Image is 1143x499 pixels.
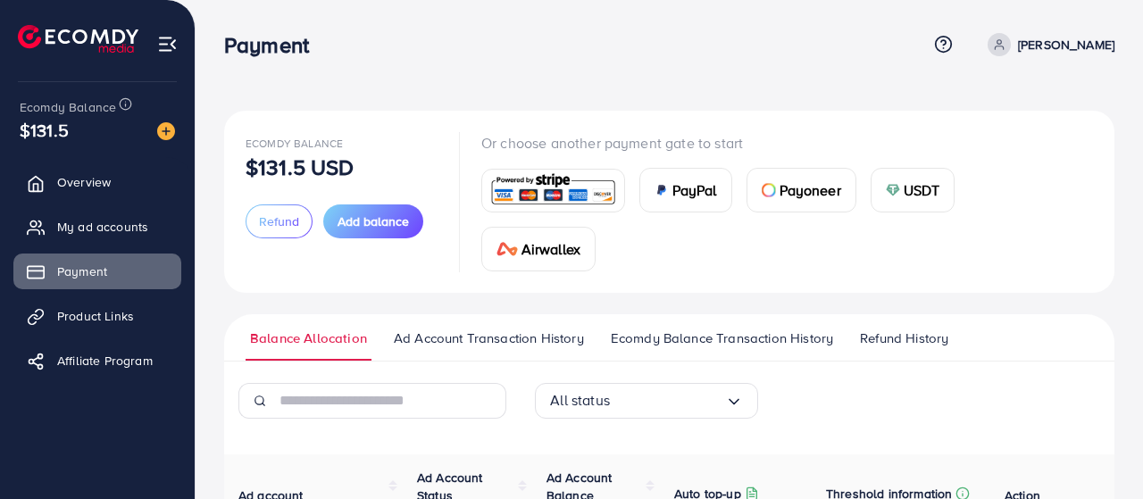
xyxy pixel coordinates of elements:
[57,218,148,236] span: My ad accounts
[488,171,619,210] img: card
[672,179,717,201] span: PayPal
[747,168,856,212] a: cardPayoneer
[521,238,580,260] span: Airwallex
[610,387,725,414] input: Search for option
[259,212,299,230] span: Refund
[871,168,955,212] a: cardUSDT
[13,164,181,200] a: Overview
[394,329,584,348] span: Ad Account Transaction History
[550,387,610,414] span: All status
[20,117,69,143] span: $131.5
[246,204,313,238] button: Refund
[18,25,138,53] img: logo
[481,132,1093,154] p: Or choose another payment gate to start
[338,212,409,230] span: Add balance
[1067,419,1130,486] iframe: Chat
[57,307,134,325] span: Product Links
[904,179,940,201] span: USDT
[780,179,841,201] span: Payoneer
[57,173,111,191] span: Overview
[639,168,732,212] a: cardPayPal
[57,352,153,370] span: Affiliate Program
[246,156,355,178] p: $131.5 USD
[13,254,181,289] a: Payment
[246,136,343,151] span: Ecomdy Balance
[496,242,518,256] img: card
[481,169,625,212] a: card
[157,34,178,54] img: menu
[886,183,900,197] img: card
[611,329,833,348] span: Ecomdy Balance Transaction History
[535,383,758,419] div: Search for option
[1018,34,1114,55] p: [PERSON_NAME]
[323,204,423,238] button: Add balance
[655,183,669,197] img: card
[860,329,948,348] span: Refund History
[481,227,596,271] a: cardAirwallex
[157,122,175,140] img: image
[224,32,323,58] h3: Payment
[980,33,1114,56] a: [PERSON_NAME]
[57,262,107,280] span: Payment
[13,343,181,378] a: Affiliate Program
[20,98,116,116] span: Ecomdy Balance
[250,329,367,348] span: Balance Allocation
[13,298,181,334] a: Product Links
[762,183,776,197] img: card
[13,209,181,245] a: My ad accounts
